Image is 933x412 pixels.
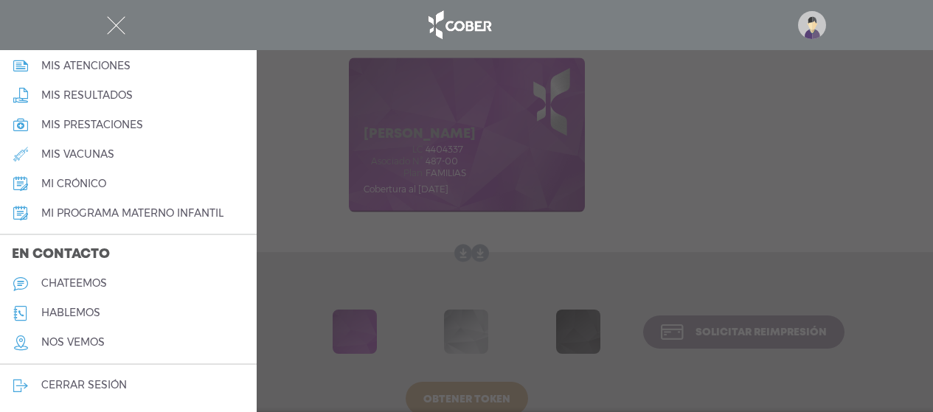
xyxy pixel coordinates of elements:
[41,148,114,161] h5: mis vacunas
[41,119,143,131] h5: mis prestaciones
[41,336,105,349] h5: nos vemos
[41,60,131,72] h5: mis atenciones
[41,207,223,220] h5: mi programa materno infantil
[41,277,107,290] h5: chateemos
[107,16,125,35] img: Cober_menu-close-white.svg
[41,307,100,319] h5: hablemos
[41,379,127,391] h5: cerrar sesión
[798,11,826,39] img: profile-placeholder.svg
[41,178,106,190] h5: mi crónico
[41,89,133,102] h5: mis resultados
[420,7,498,43] img: logo_cober_home-white.png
